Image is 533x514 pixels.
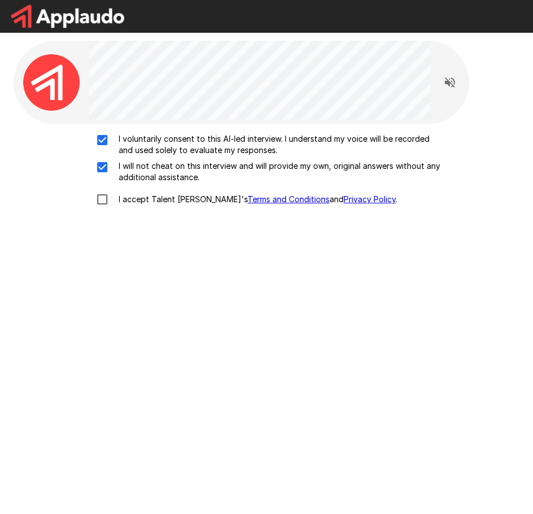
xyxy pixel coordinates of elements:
[23,54,80,111] img: applaudo_avatar.png
[114,133,443,156] p: I voluntarily consent to this AI-led interview. I understand my voice will be recorded and used s...
[248,194,330,204] a: Terms and Conditions
[439,71,461,94] button: Read questions aloud
[114,194,397,205] p: I accept Talent [PERSON_NAME]'s and .
[344,194,396,204] a: Privacy Policy
[114,160,443,183] p: I will not cheat on this interview and will provide my own, original answers without any addition...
